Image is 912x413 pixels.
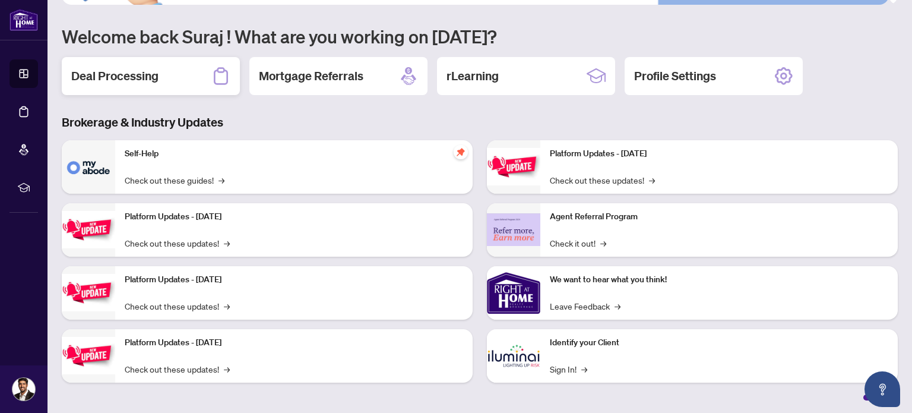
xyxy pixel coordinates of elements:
[649,174,655,187] span: →
[550,336,888,349] p: Identify your Client
[550,147,888,160] p: Platform Updates - [DATE]
[550,210,888,223] p: Agent Referral Program
[62,114,898,131] h3: Brokerage & Industry Updates
[125,210,463,223] p: Platform Updates - [DATE]
[218,174,224,187] span: →
[615,299,620,313] span: →
[62,211,115,248] img: Platform Updates - September 16, 2025
[224,362,230,376] span: →
[62,140,115,194] img: Self-Help
[550,299,620,313] a: Leave Feedback→
[71,68,159,84] h2: Deal Processing
[454,145,468,159] span: pushpin
[487,329,540,383] img: Identify your Client
[224,237,230,250] span: →
[550,362,587,376] a: Sign In!→
[125,362,230,376] a: Check out these updates!→
[125,174,224,187] a: Check out these guides!→
[487,213,540,246] img: Agent Referral Program
[634,68,716,84] h2: Profile Settings
[446,68,499,84] h2: rLearning
[125,299,230,313] a: Check out these updates!→
[125,147,463,160] p: Self-Help
[62,25,898,48] h1: Welcome back Suraj ! What are you working on [DATE]?
[9,9,38,31] img: logo
[125,336,463,349] p: Platform Updates - [DATE]
[487,266,540,320] img: We want to hear what you think!
[12,378,35,401] img: Profile Icon
[62,274,115,311] img: Platform Updates - July 21, 2025
[550,174,655,187] a: Check out these updates!→
[600,237,606,250] span: →
[224,299,230,313] span: →
[125,237,230,250] a: Check out these updates!→
[125,273,463,286] p: Platform Updates - [DATE]
[550,237,606,250] a: Check it out!→
[259,68,363,84] h2: Mortgage Referrals
[62,337,115,374] img: Platform Updates - July 8, 2025
[864,371,900,407] button: Open asap
[550,273,888,286] p: We want to hear what you think!
[581,362,587,376] span: →
[487,148,540,185] img: Platform Updates - June 23, 2025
